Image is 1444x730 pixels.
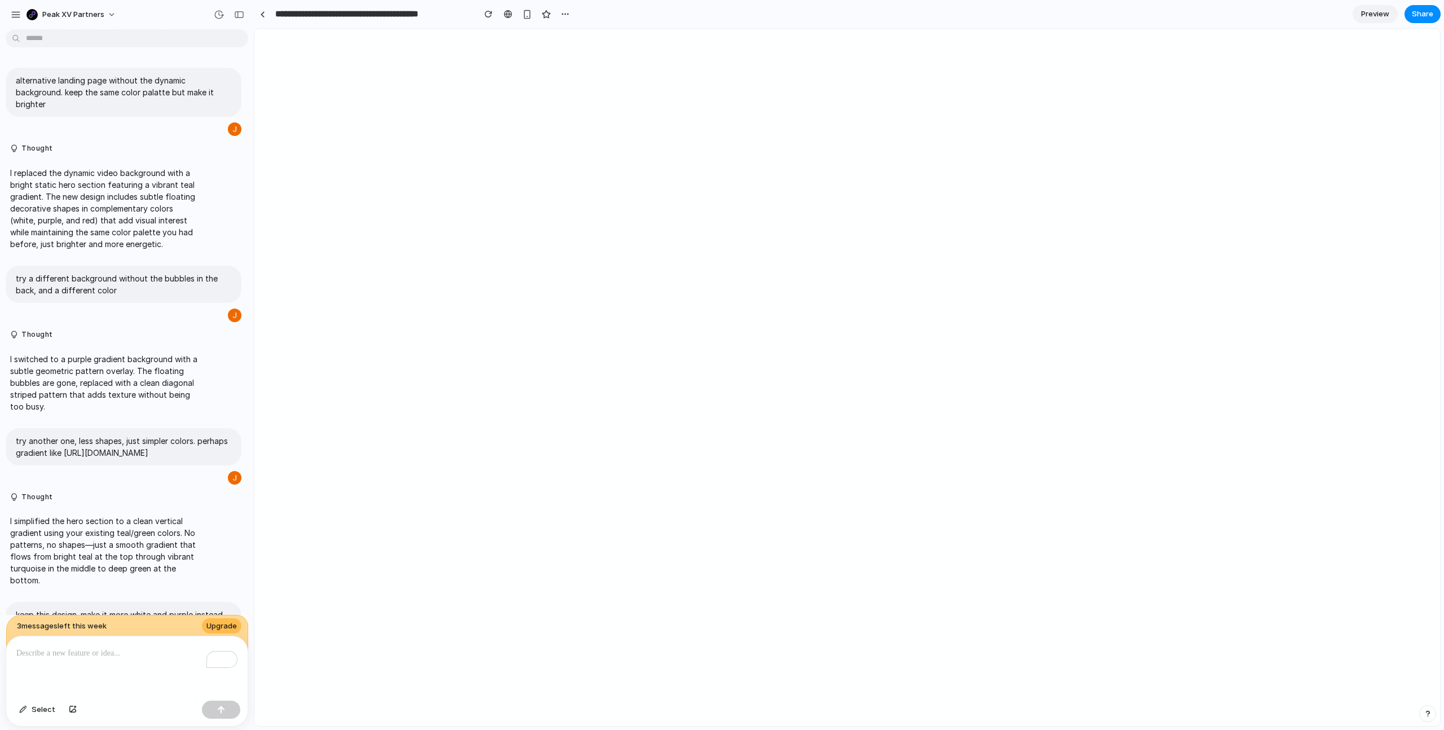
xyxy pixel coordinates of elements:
span: Upgrade [206,621,237,632]
a: Preview [1353,5,1398,23]
p: I replaced the dynamic video background with a bright static hero section featuring a vibrant tea... [10,167,199,250]
span: Share [1412,8,1433,20]
p: keep this design. make it more white and purple instead of green [16,609,231,632]
span: 3 message s left this week [17,621,107,632]
span: Select [32,704,55,715]
span: Peak XV Partners [42,9,104,20]
p: I simplified the hero section to a clean vertical gradient using your existing teal/green colors.... [10,515,199,586]
button: Select [14,701,61,719]
div: To enrich screen reader interactions, please activate Accessibility in Grammarly extension settings [6,636,248,696]
span: Preview [1361,8,1389,20]
button: Peak XV Partners [22,6,122,24]
p: I switched to a purple gradient background with a subtle geometric pattern overlay. The floating ... [10,353,199,412]
p: try a different background without the bubbles in the back, and a different color [16,272,231,296]
button: Share [1405,5,1441,23]
a: Upgrade [202,618,241,634]
p: try another one, less shapes, just simpler colors. perhaps gradient like [URL][DOMAIN_NAME] [16,435,231,459]
p: alternative landing page without the dynamic background. keep the same color palatte but make it ... [16,74,231,110]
